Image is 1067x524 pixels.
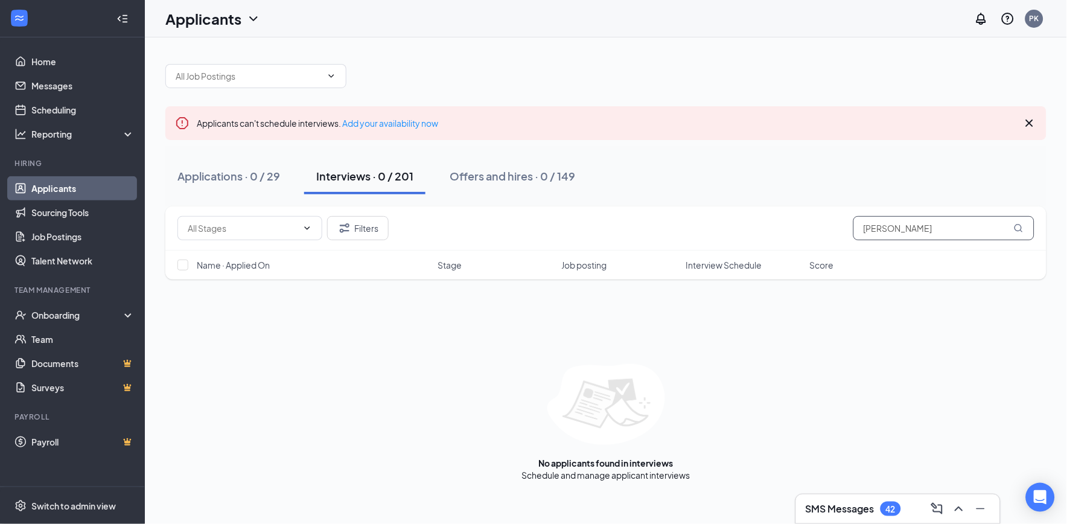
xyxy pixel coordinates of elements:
[974,11,989,26] svg: Notifications
[973,502,988,516] svg: Minimize
[197,118,438,129] span: Applicants can't schedule interviews.
[14,500,27,512] svg: Settings
[31,327,135,351] a: Team
[14,412,132,422] div: Payroll
[31,225,135,249] a: Job Postings
[31,98,135,122] a: Scheduling
[686,259,762,271] span: Interview Schedule
[928,499,947,519] button: ComposeMessage
[31,430,135,454] a: PayrollCrown
[31,375,135,400] a: SurveysCrown
[1022,116,1037,130] svg: Cross
[175,116,190,130] svg: Error
[177,168,280,184] div: Applications · 0 / 29
[547,364,665,445] img: empty-state
[197,259,270,271] span: Name · Applied On
[1001,11,1015,26] svg: QuestionInfo
[1014,223,1024,233] svg: MagnifyingGlass
[450,168,575,184] div: Offers and hires · 0 / 149
[810,259,834,271] span: Score
[31,128,135,140] div: Reporting
[31,50,135,74] a: Home
[116,13,129,25] svg: Collapse
[31,176,135,200] a: Applicants
[31,309,124,321] div: Onboarding
[165,8,241,29] h1: Applicants
[337,221,352,235] svg: Filter
[327,216,389,240] button: Filter Filters
[31,74,135,98] a: Messages
[31,249,135,273] a: Talent Network
[342,118,438,129] a: Add your availability now
[316,168,413,184] div: Interviews · 0 / 201
[949,499,969,519] button: ChevronUp
[14,128,27,140] svg: Analysis
[930,502,944,516] svg: ComposeMessage
[176,69,322,83] input: All Job Postings
[302,223,312,233] svg: ChevronDown
[246,11,261,26] svg: ChevronDown
[1026,483,1055,512] div: Open Intercom Messenger
[31,500,116,512] div: Switch to admin view
[853,216,1034,240] input: Search in interviews
[971,499,990,519] button: Minimize
[188,222,298,235] input: All Stages
[13,12,25,24] svg: WorkstreamLogo
[326,71,336,81] svg: ChevronDown
[562,259,607,271] span: Job posting
[539,457,674,469] div: No applicants found in interviews
[952,502,966,516] svg: ChevronUp
[14,285,132,295] div: Team Management
[1030,13,1039,24] div: PK
[14,309,27,321] svg: UserCheck
[14,158,132,168] div: Hiring
[438,259,462,271] span: Stage
[806,502,874,516] h3: SMS Messages
[522,469,690,481] div: Schedule and manage applicant interviews
[886,504,896,514] div: 42
[31,351,135,375] a: DocumentsCrown
[31,200,135,225] a: Sourcing Tools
